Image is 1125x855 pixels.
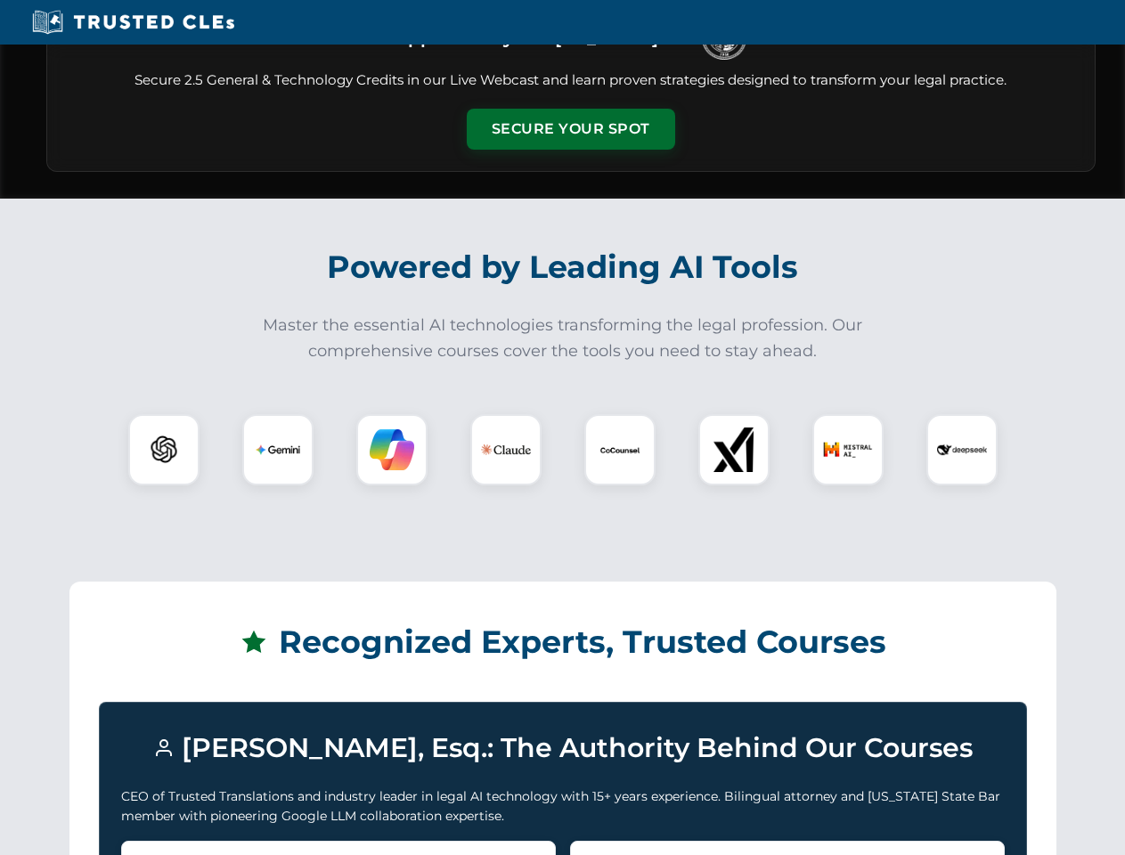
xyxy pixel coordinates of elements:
[69,236,1056,298] h2: Powered by Leading AI Tools
[598,427,642,472] img: CoCounsel Logo
[356,414,428,485] div: Copilot
[937,425,987,475] img: DeepSeek Logo
[27,9,240,36] img: Trusted CLEs
[712,427,756,472] img: xAI Logo
[242,414,314,485] div: Gemini
[251,313,875,364] p: Master the essential AI technologies transforming the legal profession. Our comprehensive courses...
[370,427,414,472] img: Copilot Logo
[69,70,1073,91] p: Secure 2.5 General & Technology Credits in our Live Webcast and learn proven strategies designed ...
[698,414,770,485] div: xAI
[99,611,1027,673] h2: Recognized Experts, Trusted Courses
[128,414,200,485] div: ChatGPT
[470,414,542,485] div: Claude
[584,414,656,485] div: CoCounsel
[256,427,300,472] img: Gemini Logo
[121,786,1005,826] p: CEO of Trusted Translations and industry leader in legal AI technology with 15+ years experience....
[121,724,1005,772] h3: [PERSON_NAME], Esq.: The Authority Behind Our Courses
[812,414,884,485] div: Mistral AI
[481,425,531,475] img: Claude Logo
[138,424,190,476] img: ChatGPT Logo
[823,425,873,475] img: Mistral AI Logo
[926,414,998,485] div: DeepSeek
[467,109,675,150] button: Secure Your Spot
